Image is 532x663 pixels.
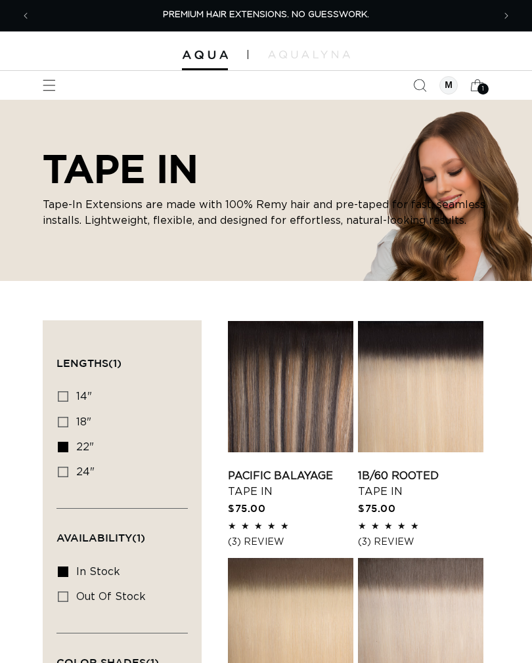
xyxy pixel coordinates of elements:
[76,417,91,427] span: 18"
[43,146,489,192] h2: TAPE IN
[56,334,188,381] summary: Lengths (1 selected)
[108,357,122,369] span: (1)
[76,467,95,477] span: 24"
[163,11,369,19] span: PREMIUM HAIR EXTENSIONS. NO GUESSWORK.
[56,357,122,369] span: Lengths
[11,1,40,30] button: Previous announcement
[482,83,485,95] span: 1
[43,197,489,228] p: Tape-In Extensions are made with 100% Remy hair and pre-taped for fast, seamless installs. Lightw...
[405,71,434,100] summary: Search
[132,532,145,544] span: (1)
[228,468,353,500] a: Pacific Balayage Tape In
[76,567,120,577] span: In stock
[76,591,146,602] span: Out of stock
[35,71,64,100] summary: Menu
[76,442,94,452] span: 22"
[56,532,145,544] span: Availability
[76,391,92,402] span: 14"
[182,51,228,60] img: Aqua Hair Extensions
[358,468,483,500] a: 1B/60 Rooted Tape In
[56,509,188,556] summary: Availability (1 selected)
[268,51,350,58] img: aqualyna.com
[492,1,521,30] button: Next announcement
